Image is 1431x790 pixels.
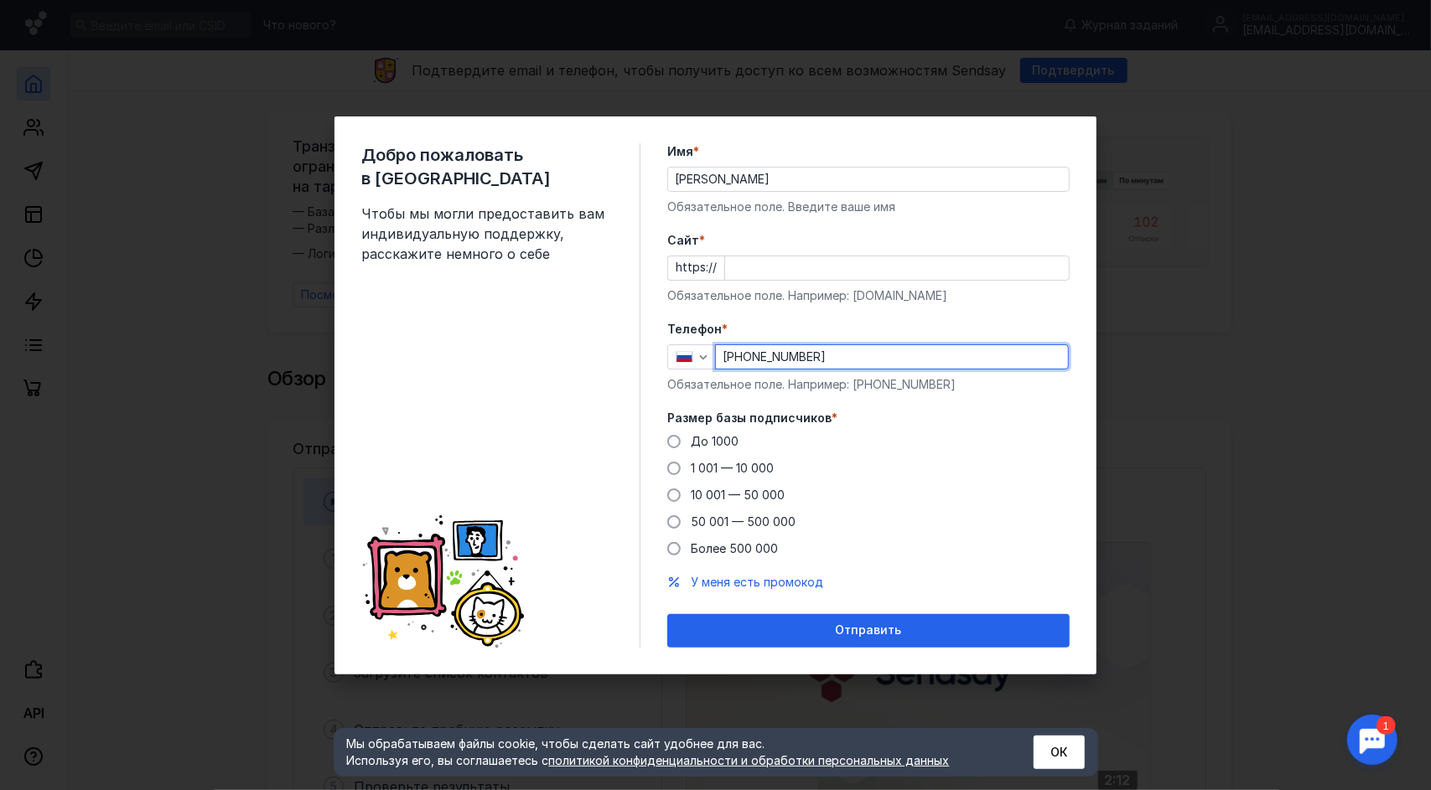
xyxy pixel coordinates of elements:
[667,410,832,426] span: Размер базы подписчиков
[667,614,1070,648] button: Отправить
[1034,736,1085,769] button: ОК
[691,514,796,529] span: 50 001 — 500 000
[667,232,699,249] span: Cайт
[836,623,902,638] span: Отправить
[667,287,1070,304] div: Обязательное поле. Например: [DOMAIN_NAME]
[691,574,823,591] button: У меня есть промокод
[667,143,693,160] span: Имя
[347,736,993,769] div: Мы обрабатываем файлы cookie, чтобы сделать сайт удобнее для вас. Используя его, вы соглашаетесь c
[667,376,1070,393] div: Обязательное поле. Например: [PHONE_NUMBER]
[691,541,778,555] span: Более 500 000
[667,199,1070,215] div: Обязательное поле. Введите ваше имя
[691,488,785,502] span: 10 001 — 50 000
[549,753,950,767] a: политикой конфиденциальности и обработки персональных данных
[38,10,57,28] div: 1
[361,143,613,190] span: Добро пожаловать в [GEOGRAPHIC_DATA]
[691,575,823,589] span: У меня есть промокод
[361,204,613,264] span: Чтобы мы могли предоставить вам индивидуальную поддержку, расскажите немного о себе
[691,461,774,475] span: 1 001 — 10 000
[691,434,739,448] span: До 1000
[667,321,722,338] span: Телефон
